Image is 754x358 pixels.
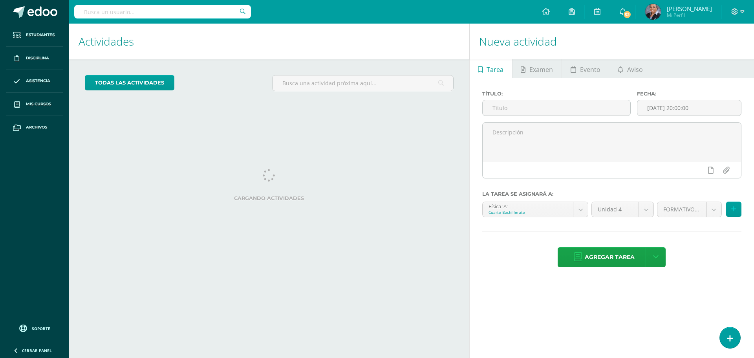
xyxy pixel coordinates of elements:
[482,91,631,97] label: Título:
[627,60,643,79] span: Aviso
[22,348,52,353] span: Cerrar panel
[623,10,631,19] span: 52
[6,116,63,139] a: Archivos
[6,70,63,93] a: Asistencia
[657,202,721,217] a: FORMATIVO (60.0%)
[562,59,609,78] a: Evento
[645,4,661,20] img: 7f0a1b19c3ee77ae0c5d23881bd2b77a.png
[529,60,553,79] span: Examen
[470,59,512,78] a: Tarea
[585,248,635,267] span: Agregar tarea
[487,60,503,79] span: Tarea
[667,5,712,13] span: [PERSON_NAME]
[483,202,588,217] a: Física 'A'Cuarto Bachillerato
[609,59,651,78] a: Aviso
[489,202,567,209] div: Física 'A'
[79,24,460,59] h1: Actividades
[479,24,745,59] h1: Nueva actividad
[483,100,631,116] input: Título
[663,202,701,217] span: FORMATIVO (60.0%)
[667,12,712,18] span: Mi Perfil
[489,209,567,215] div: Cuarto Bachillerato
[512,59,562,78] a: Examen
[32,326,50,331] span: Soporte
[637,100,741,116] input: Fecha de entrega
[6,47,63,70] a: Disciplina
[26,55,49,61] span: Disciplina
[9,323,60,333] a: Soporte
[6,93,63,116] a: Mis cursos
[85,195,454,201] label: Cargando actividades
[74,5,251,18] input: Busca un usuario...
[592,202,653,217] a: Unidad 4
[637,91,741,97] label: Fecha:
[580,60,600,79] span: Evento
[26,78,50,84] span: Asistencia
[26,32,55,38] span: Estudiantes
[482,191,741,197] label: La tarea se asignará a:
[26,101,51,107] span: Mis cursos
[26,124,47,130] span: Archivos
[273,75,453,91] input: Busca una actividad próxima aquí...
[85,75,174,90] a: todas las Actividades
[6,24,63,47] a: Estudiantes
[598,202,633,217] span: Unidad 4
